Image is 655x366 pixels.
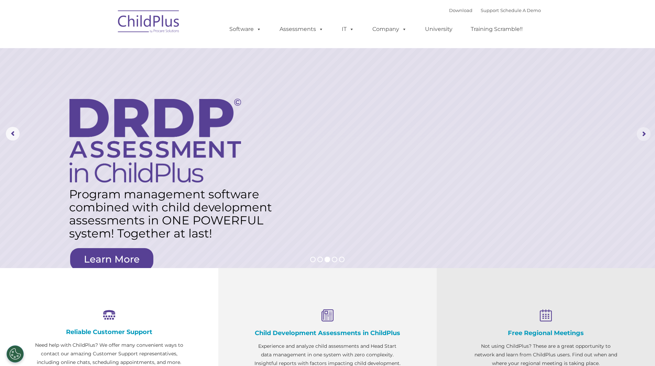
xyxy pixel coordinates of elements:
[70,248,153,270] a: Learn More
[96,74,125,79] span: Phone number
[464,22,530,36] a: Training Scramble!!
[114,5,183,40] img: ChildPlus by Procare Solutions
[34,328,184,336] h4: Reliable Customer Support
[335,22,361,36] a: IT
[96,45,117,51] span: Last name
[500,8,541,13] a: Schedule A Demo
[471,329,621,337] h4: Free Regional Meetings
[7,345,24,363] button: Cookies Settings
[273,22,330,36] a: Assessments
[481,8,499,13] a: Support
[365,22,414,36] a: Company
[222,22,268,36] a: Software
[449,8,472,13] a: Download
[69,188,279,240] rs-layer: Program management software combined with child development assessments in ONE POWERFUL system! T...
[418,22,459,36] a: University
[69,99,241,182] img: DRDP Assessment in ChildPlus
[253,329,402,337] h4: Child Development Assessments in ChildPlus
[449,8,541,13] font: |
